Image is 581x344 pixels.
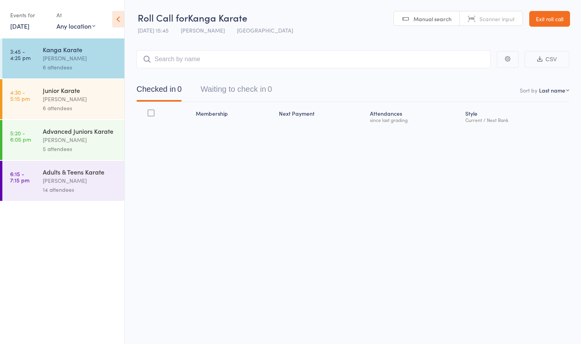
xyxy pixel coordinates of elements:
button: Checked in0 [137,81,182,102]
time: 5:20 - 6:05 pm [10,130,31,142]
div: Junior Karate [43,86,118,95]
div: At [56,9,95,22]
div: Advanced Juniors Karate [43,127,118,135]
div: Atten­dances [367,106,462,126]
div: 5 attendees [43,144,118,153]
span: [PERSON_NAME] [181,26,225,34]
span: Kanga Karate [188,11,247,24]
div: [PERSON_NAME] [43,135,118,144]
input: Search by name [137,50,491,68]
label: Sort by [520,86,537,94]
time: 4:30 - 5:15 pm [10,89,30,102]
time: 6:15 - 7:15 pm [10,171,29,183]
div: Current / Next Rank [465,117,566,122]
span: Manual search [413,15,452,23]
div: [PERSON_NAME] [43,176,118,185]
button: CSV [525,51,569,68]
div: [PERSON_NAME] [43,95,118,104]
div: Last name [539,86,565,94]
div: 14 attendees [43,185,118,194]
div: 6 attendees [43,63,118,72]
div: [PERSON_NAME] [43,54,118,63]
div: 0 [268,85,272,93]
span: [DATE] 15:45 [138,26,169,34]
div: Next Payment [276,106,367,126]
div: Events for [10,9,49,22]
a: 4:30 -5:15 pmJunior Karate[PERSON_NAME]6 attendees [2,79,124,119]
a: 6:15 -7:15 pmAdults & Teens Karate[PERSON_NAME]14 attendees [2,161,124,201]
time: 3:45 - 4:25 pm [10,48,31,61]
span: Scanner input [479,15,515,23]
div: Style [462,106,569,126]
a: [DATE] [10,22,29,30]
div: 0 [177,85,182,93]
a: 5:20 -6:05 pmAdvanced Juniors Karate[PERSON_NAME]5 attendees [2,120,124,160]
a: 3:45 -4:25 pmKanga Karate[PERSON_NAME]6 attendees [2,38,124,78]
div: Any location [56,22,95,30]
div: Membership [193,106,276,126]
div: 6 attendees [43,104,118,113]
a: Exit roll call [529,11,570,27]
div: Kanga Karate [43,45,118,54]
div: Adults & Teens Karate [43,167,118,176]
button: Waiting to check in0 [200,81,272,102]
span: Roll Call for [138,11,188,24]
div: since last grading [370,117,459,122]
span: [GEOGRAPHIC_DATA] [237,26,293,34]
